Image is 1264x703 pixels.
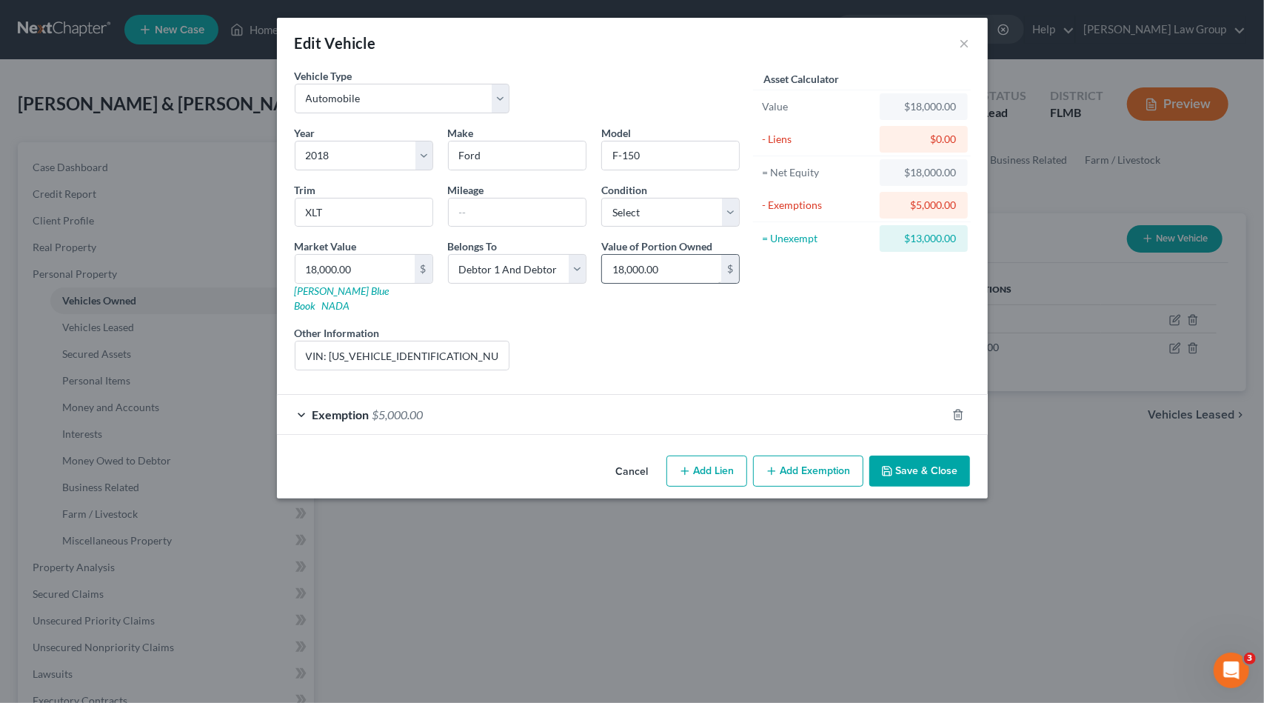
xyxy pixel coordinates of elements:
[602,141,739,170] input: ex. Altima
[448,182,484,198] label: Mileage
[602,255,721,283] input: 0.00
[666,456,747,487] button: Add Lien
[415,255,432,283] div: $
[449,141,586,170] input: ex. Nissan
[1244,653,1256,664] span: 3
[295,125,315,141] label: Year
[1214,653,1249,688] iframe: Intercom live chat
[295,199,432,227] input: ex. LS, LT, etc
[295,182,316,198] label: Trim
[892,231,956,246] div: $13,000.00
[295,341,509,370] input: (optional)
[295,33,376,53] div: Edit Vehicle
[763,71,839,87] label: Asset Calculator
[295,284,389,312] a: [PERSON_NAME] Blue Book
[762,231,874,246] div: = Unexempt
[295,68,352,84] label: Vehicle Type
[721,255,739,283] div: $
[322,299,350,312] a: NADA
[762,99,874,114] div: Value
[295,255,415,283] input: 0.00
[753,456,863,487] button: Add Exemption
[762,198,874,213] div: - Exemptions
[448,240,498,253] span: Belongs To
[892,132,956,147] div: $0.00
[892,198,956,213] div: $5,000.00
[449,199,586,227] input: --
[295,239,357,254] label: Market Value
[762,165,874,180] div: = Net Equity
[372,407,424,422] span: $5,000.00
[762,132,874,147] div: - Liens
[869,456,970,487] button: Save & Close
[892,99,956,114] div: $18,000.00
[601,125,631,141] label: Model
[960,34,970,52] button: ×
[312,407,369,422] span: Exemption
[604,457,661,487] button: Cancel
[448,127,474,139] span: Make
[601,239,712,254] label: Value of Portion Owned
[295,325,380,341] label: Other Information
[601,182,647,198] label: Condition
[892,165,956,180] div: $18,000.00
